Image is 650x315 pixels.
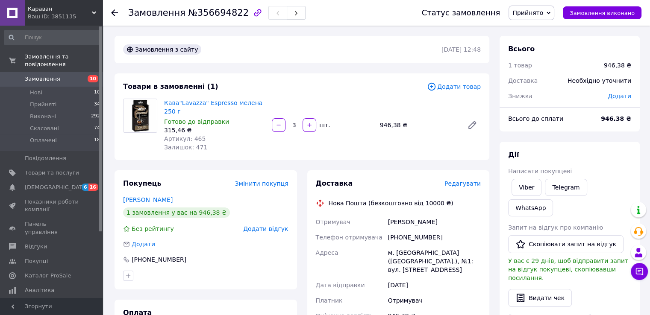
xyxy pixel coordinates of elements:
[30,89,42,96] span: Нові
[132,225,174,232] span: Без рейтингу
[123,207,230,218] div: 1 замовлення у вас на 946,38 ₴
[164,118,229,125] span: Готово до відправки
[164,99,262,115] a: Кава"Lavazza" Espresso мелена 250 г
[508,151,519,159] span: Дії
[25,75,60,83] span: Замовлення
[28,13,103,20] div: Ваш ID: 3851135
[25,220,79,236] span: Панель управління
[386,293,482,308] div: Отримувач
[30,125,59,132] span: Скасовані
[25,243,47,251] span: Відгуки
[123,196,173,203] a: [PERSON_NAME]
[386,245,482,277] div: м. [GEOGRAPHIC_DATA] ([GEOGRAPHIC_DATA].), №1: вул. [STREET_ADDRESS]
[4,30,101,45] input: Пошук
[316,249,338,256] span: Адреса
[131,255,187,264] div: [PHONE_NUMBER]
[608,93,631,99] span: Додати
[94,89,100,96] span: 10
[631,263,648,280] button: Чат з покупцем
[562,71,636,90] div: Необхідно уточнити
[508,289,572,307] button: Видати чек
[94,101,100,108] span: 34
[123,44,201,55] div: Замовлення з сайту
[422,9,500,17] div: Статус замовлення
[604,61,631,70] div: 946,38 ₴
[441,46,481,53] time: [DATE] 12:48
[512,179,541,196] a: Viber
[570,10,635,16] span: Замовлення виконано
[243,225,288,232] span: Додати відгук
[316,282,365,289] span: Дата відправки
[188,8,249,18] span: №356694822
[88,184,98,191] span: 16
[326,199,456,207] div: Нова Пошта (безкоштовно від 10000 ₴)
[508,199,553,216] a: WhatsApp
[128,8,185,18] span: Замовлення
[508,62,532,69] span: 1 товар
[464,117,481,134] a: Редагувати
[28,5,92,13] span: Караван
[316,179,353,187] span: Доставка
[508,93,532,99] span: Знижка
[82,184,88,191] span: 6
[30,101,56,108] span: Прийняті
[132,241,155,248] span: Додати
[386,277,482,293] div: [DATE]
[235,180,288,187] span: Змінити покупця
[563,6,641,19] button: Замовлення виконано
[508,235,624,253] button: Скопіювати запит на відгук
[317,121,331,129] div: шт.
[427,82,481,91] span: Додати товар
[508,224,603,231] span: Запит на відгук про компанію
[25,257,48,265] span: Покупці
[164,135,206,142] span: Артикул: 465
[123,179,162,187] span: Покупець
[386,214,482,230] div: [PERSON_NAME]
[316,219,350,225] span: Отримувач
[508,45,535,53] span: Всього
[30,137,57,144] span: Оплачені
[508,77,538,84] span: Доставка
[601,115,631,122] b: 946.38 ₴
[124,99,157,132] img: Кава"Lavazza" Espresso мелена 250 г
[30,113,56,120] span: Виконані
[25,272,71,280] span: Каталог ProSale
[512,9,543,16] span: Прийнято
[25,286,54,294] span: Аналітика
[164,126,265,134] div: 315,46 ₴
[88,75,98,82] span: 10
[25,155,66,162] span: Повідомлення
[508,257,628,281] span: У вас є 29 днів, щоб відправити запит на відгук покупцеві, скопіювавши посилання.
[545,179,587,196] a: Telegram
[25,198,79,213] span: Показники роботи компанії
[25,53,103,68] span: Замовлення та повідомлення
[111,9,118,17] div: Повернутися назад
[25,184,88,191] span: [DEMOGRAPHIC_DATA]
[508,168,572,175] span: Написати покупцеві
[94,137,100,144] span: 18
[444,180,481,187] span: Редагувати
[316,234,382,241] span: Телефон отримувача
[123,82,218,90] span: Товари в замовленні (1)
[376,119,460,131] div: 946,38 ₴
[386,230,482,245] div: [PHONE_NUMBER]
[91,113,100,120] span: 292
[508,115,563,122] span: Всього до сплати
[94,125,100,132] span: 74
[25,169,79,177] span: Товари та послуги
[316,297,343,304] span: Платник
[164,144,207,151] span: Залишок: 471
